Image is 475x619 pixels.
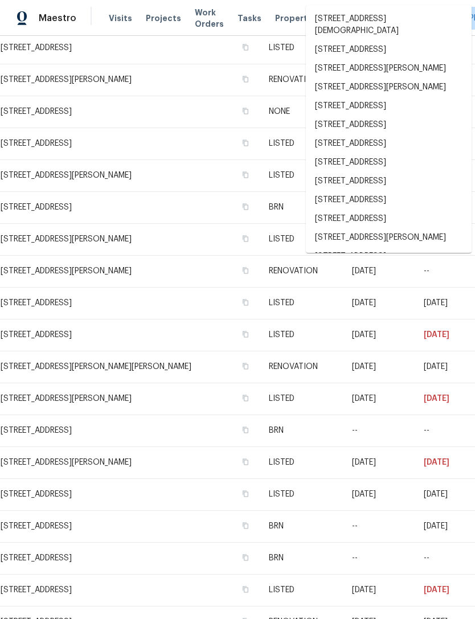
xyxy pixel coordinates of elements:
[306,116,472,134] li: [STREET_ADDRESS]
[240,393,251,403] button: Copy Address
[109,13,132,24] span: Visits
[306,59,472,78] li: [STREET_ADDRESS][PERSON_NAME]
[306,134,472,153] li: [STREET_ADDRESS]
[240,584,251,595] button: Copy Address
[343,255,415,287] td: [DATE]
[240,202,251,212] button: Copy Address
[260,128,343,159] td: LISTED
[343,542,415,574] td: --
[415,478,474,510] td: [DATE]
[343,383,415,415] td: [DATE]
[415,446,474,478] td: [DATE]
[343,478,415,510] td: [DATE]
[240,170,251,180] button: Copy Address
[240,520,251,531] button: Copy Address
[260,478,343,510] td: LISTED
[260,510,343,542] td: BRN
[343,415,415,446] td: --
[39,13,76,24] span: Maestro
[260,223,343,255] td: LISTED
[306,191,472,210] li: [STREET_ADDRESS]
[415,351,474,383] td: [DATE]
[415,319,474,351] td: [DATE]
[260,415,343,446] td: BRN
[240,489,251,499] button: Copy Address
[237,14,261,22] span: Tasks
[343,446,415,478] td: [DATE]
[306,247,472,266] li: [STREET_ADDRESS]
[260,574,343,606] td: LISTED
[415,415,474,446] td: --
[240,233,251,244] button: Copy Address
[306,78,472,97] li: [STREET_ADDRESS][PERSON_NAME]
[306,97,472,116] li: [STREET_ADDRESS]
[343,287,415,319] td: [DATE]
[275,13,320,24] span: Properties
[415,287,474,319] td: [DATE]
[415,574,474,606] td: [DATE]
[260,287,343,319] td: LISTED
[260,351,343,383] td: RENOVATION
[260,446,343,478] td: LISTED
[306,172,472,191] li: [STREET_ADDRESS]
[306,10,472,40] li: [STREET_ADDRESS][DEMOGRAPHIC_DATA]
[240,425,251,435] button: Copy Address
[240,552,251,563] button: Copy Address
[306,40,472,59] li: [STREET_ADDRESS]
[260,383,343,415] td: LISTED
[240,265,251,276] button: Copy Address
[415,510,474,542] td: [DATE]
[343,351,415,383] td: [DATE]
[415,255,474,287] td: --
[260,255,343,287] td: RENOVATION
[240,74,251,84] button: Copy Address
[343,319,415,351] td: [DATE]
[306,153,472,172] li: [STREET_ADDRESS]
[260,191,343,223] td: BRN
[343,510,415,542] td: --
[240,42,251,52] button: Copy Address
[260,96,343,128] td: NONE
[240,106,251,116] button: Copy Address
[240,457,251,467] button: Copy Address
[195,7,224,30] span: Work Orders
[343,574,415,606] td: [DATE]
[260,542,343,574] td: BRN
[260,32,343,64] td: LISTED
[240,297,251,308] button: Copy Address
[415,383,474,415] td: [DATE]
[260,64,343,96] td: RENOVATION
[260,159,343,191] td: LISTED
[306,210,472,228] li: [STREET_ADDRESS]
[306,228,472,247] li: [STREET_ADDRESS][PERSON_NAME]
[240,329,251,339] button: Copy Address
[415,542,474,574] td: --
[240,361,251,371] button: Copy Address
[146,13,181,24] span: Projects
[240,138,251,148] button: Copy Address
[260,319,343,351] td: LISTED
